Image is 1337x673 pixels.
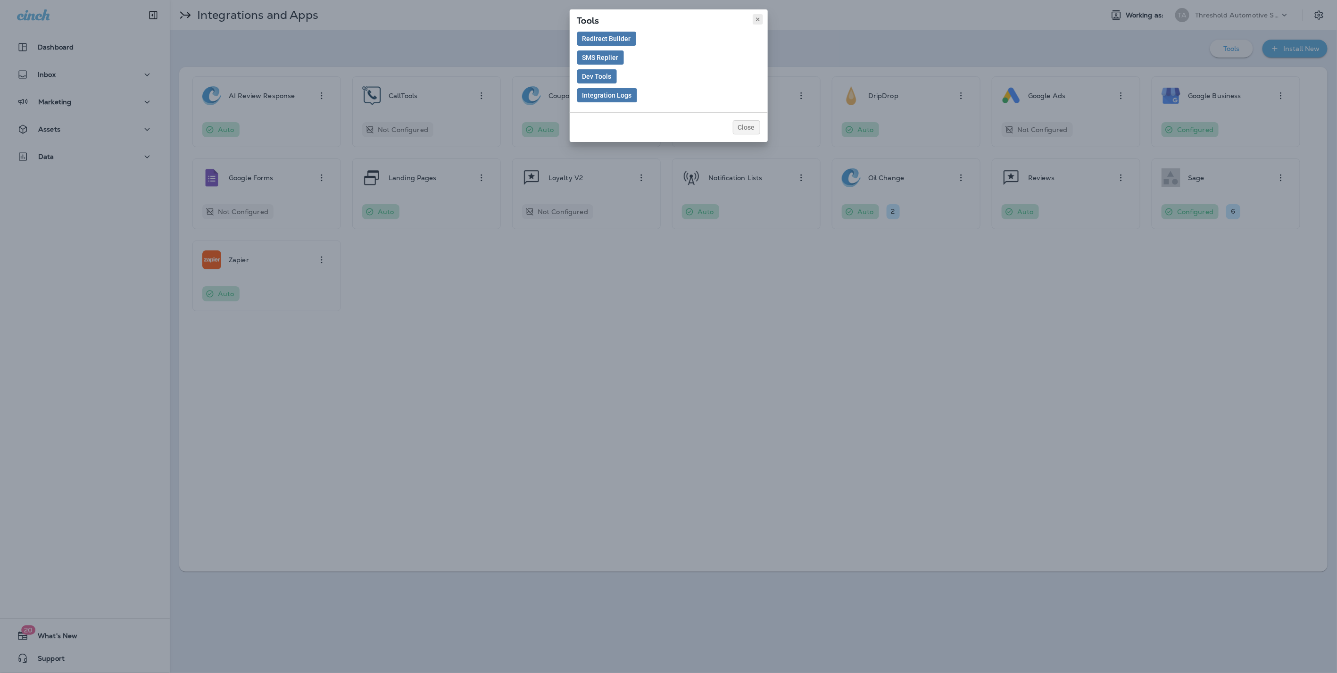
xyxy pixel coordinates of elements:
[582,73,612,80] span: Dev Tools
[570,9,768,29] div: Tools
[582,92,632,99] span: Integration Logs
[582,35,631,42] span: Redirect Builder
[738,124,755,131] span: Close
[582,54,619,61] span: SMS Replier
[577,50,624,65] button: SMS Replier
[577,69,617,83] button: Dev Tools
[577,32,636,46] button: Redirect Builder
[733,120,760,134] button: Close
[577,88,637,102] button: Integration Logs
